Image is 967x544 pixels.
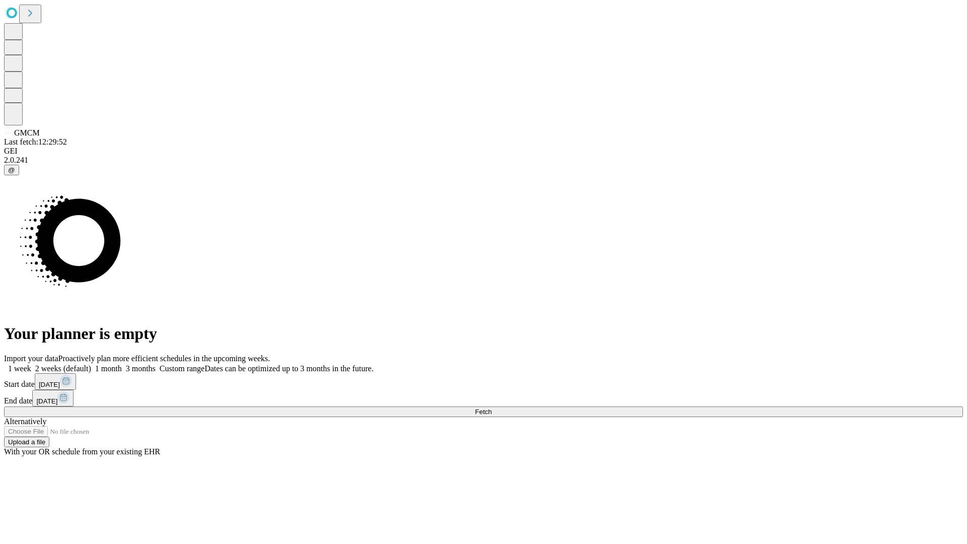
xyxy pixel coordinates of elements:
[8,166,15,174] span: @
[4,354,58,363] span: Import your data
[35,373,76,390] button: [DATE]
[4,417,46,426] span: Alternatively
[4,447,160,456] span: With your OR schedule from your existing EHR
[204,364,373,373] span: Dates can be optimized up to 3 months in the future.
[4,373,963,390] div: Start date
[4,165,19,175] button: @
[475,408,492,416] span: Fetch
[4,406,963,417] button: Fetch
[4,390,963,406] div: End date
[39,381,60,388] span: [DATE]
[58,354,270,363] span: Proactively plan more efficient schedules in the upcoming weeks.
[4,138,67,146] span: Last fetch: 12:29:52
[32,390,74,406] button: [DATE]
[35,364,91,373] span: 2 weeks (default)
[36,397,57,405] span: [DATE]
[95,364,122,373] span: 1 month
[160,364,204,373] span: Custom range
[4,147,963,156] div: GEI
[4,324,963,343] h1: Your planner is empty
[126,364,156,373] span: 3 months
[14,128,40,137] span: GMCM
[4,437,49,447] button: Upload a file
[8,364,31,373] span: 1 week
[4,156,963,165] div: 2.0.241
